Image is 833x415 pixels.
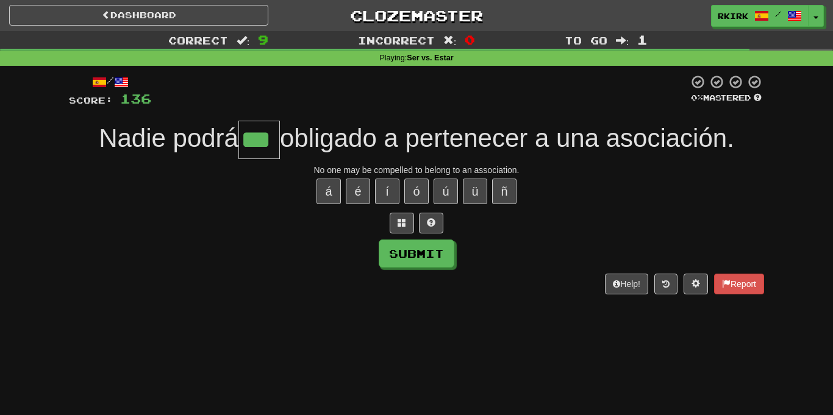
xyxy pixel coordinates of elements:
span: 0 % [691,93,703,102]
span: obligado a pertenecer a una asociación. [280,124,734,152]
button: Round history (alt+y) [654,274,677,294]
span: / [775,10,781,18]
span: : [237,35,250,46]
button: Single letter hint - you only get 1 per sentence and score half the points! alt+h [419,213,443,233]
a: rkirk / [711,5,809,27]
div: / [69,74,151,90]
button: ú [434,179,458,204]
span: Nadie podrá [99,124,238,152]
button: á [316,179,341,204]
div: Mastered [688,93,764,104]
a: Clozemaster [287,5,546,26]
span: Score: [69,95,113,105]
button: Switch sentence to multiple choice alt+p [390,213,414,233]
div: No one may be compelled to belong to an association. [69,164,764,176]
button: ü [463,179,487,204]
span: 136 [120,91,151,106]
a: Dashboard [9,5,268,26]
span: : [443,35,457,46]
button: Submit [379,239,454,268]
span: Incorrect [358,34,435,46]
strong: Ser vs. Estar [407,54,453,62]
span: Correct [168,34,228,46]
button: Report [714,274,764,294]
span: : [616,35,629,46]
button: é [346,179,370,204]
span: rkirk [718,10,748,21]
span: 1 [637,32,648,47]
button: ó [404,179,429,204]
button: ñ [492,179,517,204]
span: 9 [258,32,268,47]
span: To go [565,34,607,46]
span: 0 [465,32,475,47]
button: Help! [605,274,648,294]
button: í [375,179,399,204]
